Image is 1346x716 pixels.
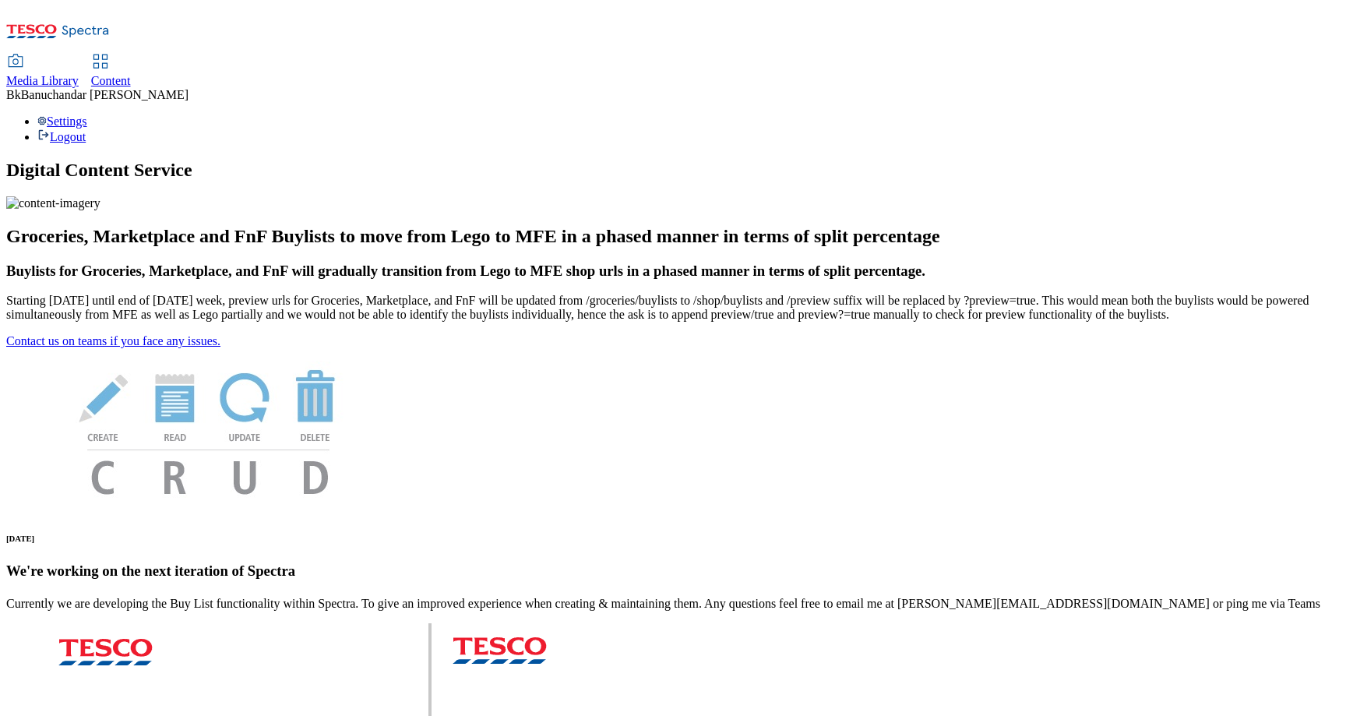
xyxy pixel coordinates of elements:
a: Media Library [6,55,79,88]
span: Media Library [6,74,79,87]
p: Starting [DATE] until end of [DATE] week, preview urls for Groceries, Marketplace, and FnF will b... [6,294,1340,322]
a: Logout [37,130,86,143]
span: Bk [6,88,21,101]
h1: Digital Content Service [6,160,1340,181]
a: Contact us on teams if you face any issues. [6,334,220,347]
span: Banuchandar [PERSON_NAME] [21,88,189,101]
h3: We're working on the next iteration of Spectra [6,563,1340,580]
h3: Buylists for Groceries, Marketplace, and FnF will gradually transition from Lego to MFE shop urls... [6,263,1340,280]
h6: [DATE] [6,534,1340,543]
img: News Image [6,348,411,511]
p: Currently we are developing the Buy List functionality within Spectra. To give an improved experi... [6,597,1340,611]
a: Settings [37,115,87,128]
a: Content [91,55,131,88]
img: content-imagery [6,196,100,210]
h2: Groceries, Marketplace and FnF Buylists to move from Lego to MFE in a phased manner in terms of s... [6,226,1340,247]
span: Content [91,74,131,87]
